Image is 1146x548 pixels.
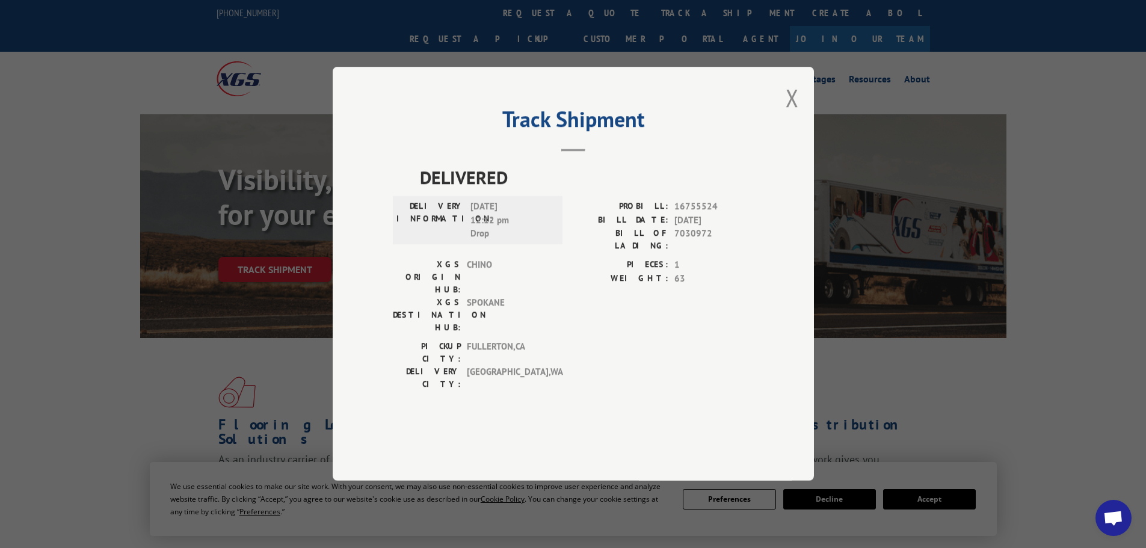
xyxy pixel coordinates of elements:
span: [DATE] 12:12 pm Drop [470,200,552,241]
span: [GEOGRAPHIC_DATA] , WA [467,366,548,391]
label: DELIVERY INFORMATION: [396,200,464,241]
label: DELIVERY CITY: [393,366,461,391]
span: 63 [674,272,754,286]
label: XGS ORIGIN HUB: [393,259,461,297]
span: [DATE] [674,214,754,227]
button: Close modal [786,82,799,114]
div: Open chat [1095,500,1132,536]
span: SPOKANE [467,297,548,334]
label: BILL OF LADING: [573,227,668,253]
h2: Track Shipment [393,111,754,134]
span: 16755524 [674,200,754,214]
span: FULLERTON , CA [467,340,548,366]
span: 1 [674,259,754,272]
label: PROBILL: [573,200,668,214]
span: DELIVERED [420,164,754,191]
span: CHINO [467,259,548,297]
span: 7030972 [674,227,754,253]
label: PICKUP CITY: [393,340,461,366]
label: WEIGHT: [573,272,668,286]
label: XGS DESTINATION HUB: [393,297,461,334]
label: PIECES: [573,259,668,272]
label: BILL DATE: [573,214,668,227]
